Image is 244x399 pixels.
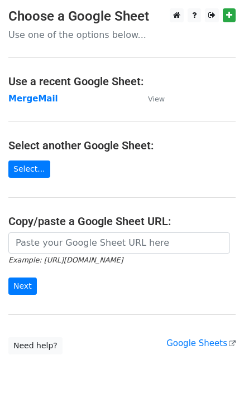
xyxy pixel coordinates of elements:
h4: Copy/paste a Google Sheet URL: [8,215,236,228]
small: View [148,95,165,103]
a: View [137,94,165,104]
small: Example: [URL][DOMAIN_NAME] [8,256,123,264]
p: Use one of the options below... [8,29,236,41]
h3: Choose a Google Sheet [8,8,236,25]
input: Next [8,278,37,295]
input: Paste your Google Sheet URL here [8,232,230,254]
a: MergeMail [8,94,58,104]
a: Need help? [8,337,63,354]
a: Google Sheets [166,338,236,348]
h4: Select another Google Sheet: [8,139,236,152]
a: Select... [8,160,50,178]
h4: Use a recent Google Sheet: [8,75,236,88]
